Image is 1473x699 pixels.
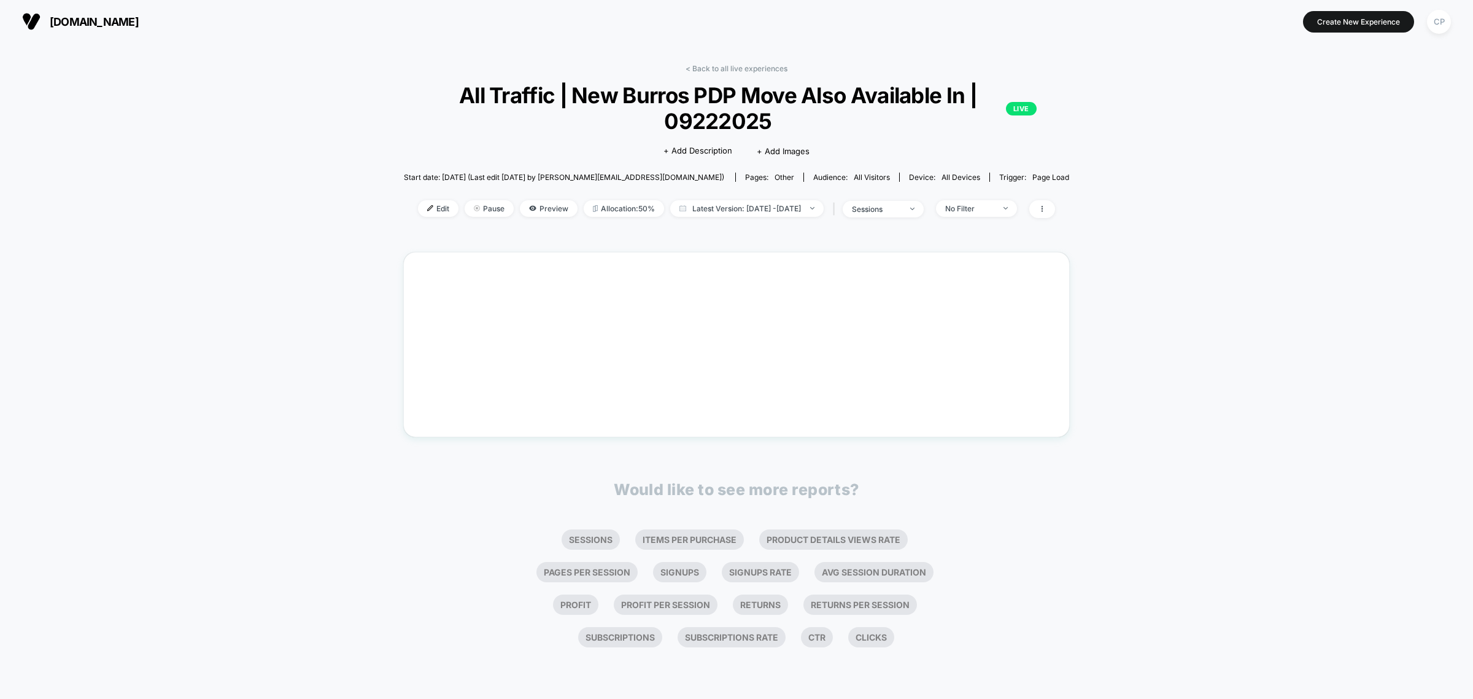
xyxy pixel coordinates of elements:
li: Returns Per Session [803,595,917,615]
li: Items Per Purchase [635,529,744,550]
span: Device: [899,173,989,182]
li: Product Details Views Rate [759,529,908,550]
div: sessions [852,205,901,214]
span: All Visitors [854,173,890,182]
li: Subscriptions Rate [678,627,786,647]
button: CP [1423,9,1455,34]
span: + Add Images [757,146,810,156]
li: Subscriptions [578,627,662,647]
li: Clicks [848,627,894,647]
li: Profit [553,595,598,615]
button: [DOMAIN_NAME] [18,12,142,31]
img: Visually logo [22,12,41,31]
p: Would like to see more reports? [614,480,859,499]
li: Profit Per Session [614,595,717,615]
li: Ctr [801,627,833,647]
img: calendar [679,205,686,211]
span: Preview [520,200,578,217]
span: | [830,200,843,218]
span: Start date: [DATE] (Last edit [DATE] by [PERSON_NAME][EMAIL_ADDRESS][DOMAIN_NAME]) [404,173,724,182]
span: Pause [465,200,514,217]
span: all devices [941,173,980,182]
div: Pages: [745,173,794,182]
div: CP [1427,10,1451,34]
div: No Filter [945,204,994,213]
img: edit [427,205,433,211]
li: Avg Session Duration [814,562,934,582]
span: [DOMAIN_NAME] [50,15,139,28]
li: Signups [653,562,706,582]
span: Page Load [1032,173,1069,182]
img: end [910,208,914,210]
li: Sessions [562,529,620,550]
img: end [474,205,480,211]
img: rebalance [593,205,598,212]
p: LIVE [1006,102,1037,115]
span: Allocation: 50% [584,200,664,217]
li: Returns [733,595,788,615]
div: Trigger: [999,173,1069,182]
button: Create New Experience [1303,11,1414,33]
img: end [810,207,814,209]
span: + Add Description [663,145,732,157]
li: Signups Rate [722,562,799,582]
span: Edit [418,200,458,217]
div: Audience: [813,173,890,182]
span: All Traffic | New Burros PDP Move Also Available In | 09222025 [436,82,1037,134]
img: end [1003,207,1008,209]
a: < Back to all live experiences [686,64,787,73]
span: other [775,173,794,182]
span: Latest Version: [DATE] - [DATE] [670,200,824,217]
li: Pages Per Session [536,562,638,582]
